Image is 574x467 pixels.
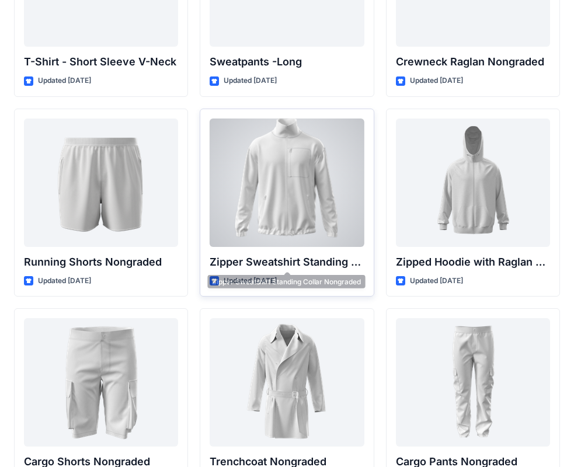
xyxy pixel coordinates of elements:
[210,54,364,70] p: Sweatpants -Long
[210,119,364,247] a: Zipper Sweatshirt Standing Collar Nongraded
[224,275,277,287] p: Updated [DATE]
[210,254,364,270] p: Zipper Sweatshirt Standing Collar Nongraded
[224,75,277,87] p: Updated [DATE]
[396,119,550,247] a: Zipped Hoodie with Raglan Sleeve Nongraded
[396,54,550,70] p: Crewneck Raglan Nongraded
[410,75,463,87] p: Updated [DATE]
[38,75,91,87] p: Updated [DATE]
[24,119,178,247] a: Running Shorts Nongraded
[24,254,178,270] p: Running Shorts Nongraded
[396,318,550,447] a: Cargo Pants Nongraded
[210,318,364,447] a: Trenchcoat Nongraded
[24,318,178,447] a: Cargo Shorts Nongraded
[38,275,91,287] p: Updated [DATE]
[410,275,463,287] p: Updated [DATE]
[24,54,178,70] p: T-Shirt - Short Sleeve V-Neck
[396,254,550,270] p: Zipped Hoodie with Raglan Sleeve Nongraded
